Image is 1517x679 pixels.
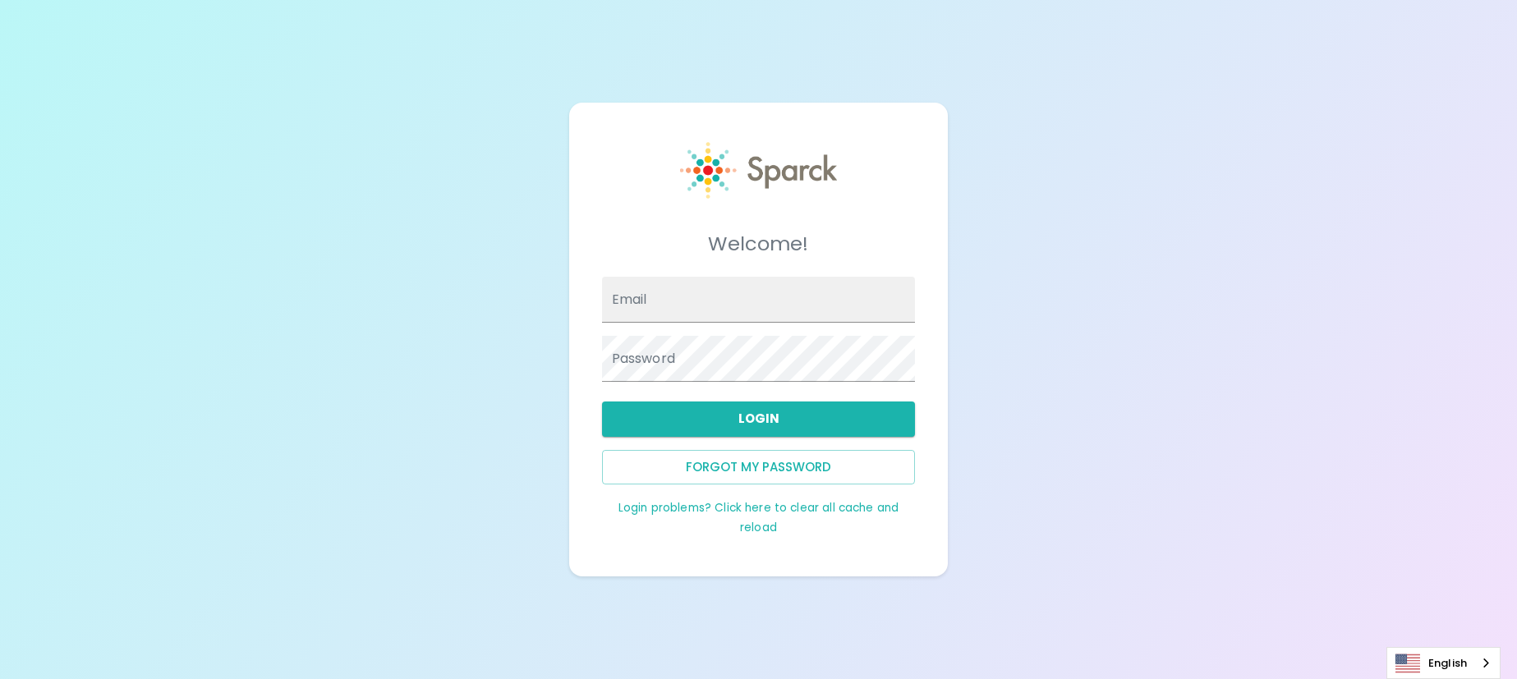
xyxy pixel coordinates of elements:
a: Login problems? Click here to clear all cache and reload [618,500,899,535]
img: Sparck logo [680,142,837,199]
button: Login [602,401,916,436]
h5: Welcome! [602,231,916,257]
a: English [1387,648,1500,678]
div: Language [1386,647,1501,679]
button: Forgot my password [602,450,916,484]
aside: Language selected: English [1386,647,1501,679]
